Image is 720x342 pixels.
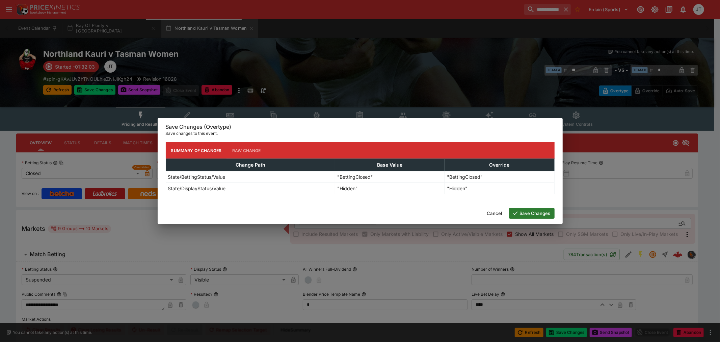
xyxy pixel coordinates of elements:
th: Change Path [166,159,335,171]
button: Save Changes [509,208,555,219]
th: Override [445,159,554,171]
td: "BettingClosed" [445,171,554,183]
td: "Hidden" [335,183,445,194]
p: State/DisplayStatus/Value [168,185,226,192]
p: State/BettingStatus/Value [168,173,225,180]
td: "BettingClosed" [335,171,445,183]
th: Base Value [335,159,445,171]
button: Cancel [483,208,506,219]
h6: Save Changes (Overtype) [166,123,555,130]
button: Raw Change [227,142,266,158]
td: "Hidden" [445,183,554,194]
button: Summary of Changes [166,142,227,158]
p: Save changes to this event. [166,130,555,137]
